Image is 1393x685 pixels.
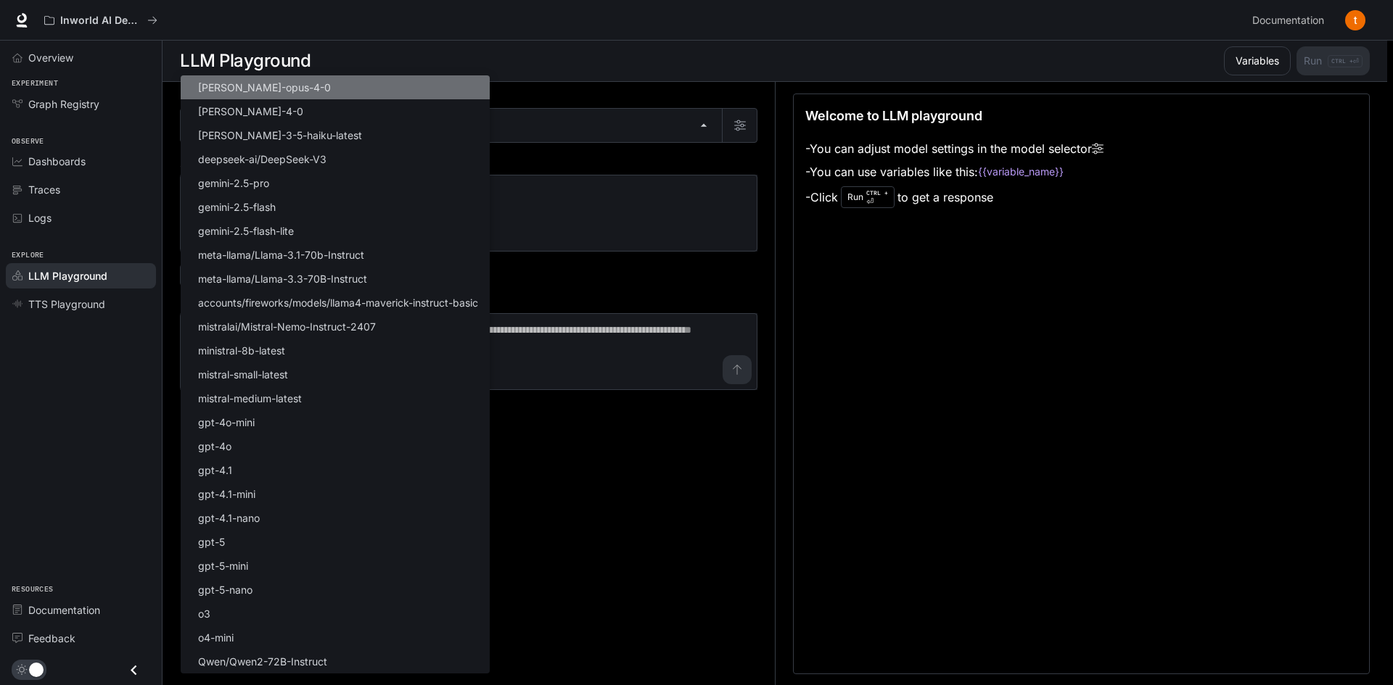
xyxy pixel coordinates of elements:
p: ministral-8b-latest [198,343,285,358]
p: gpt-5-nano [198,582,252,597]
p: mistralai/Mistral-Nemo-Instruct-2407 [198,319,376,334]
p: meta-llama/Llama-3.1-70b-Instruct [198,247,364,262]
p: mistral-small-latest [198,367,288,382]
p: gpt-4o [198,439,231,454]
p: meta-llama/Llama-3.3-70B-Instruct [198,271,367,286]
p: accounts/fireworks/models/llama4-maverick-instruct-basic [198,295,478,310]
p: gpt-4o-mini [198,415,255,430]
p: gpt-5 [198,534,225,549]
p: gemini-2.5-flash-lite [198,223,294,238]
p: gpt-5-mini [198,558,248,573]
p: gemini-2.5-flash [198,199,276,215]
p: deepseek-ai/DeepSeek-V3 [198,151,326,167]
p: [PERSON_NAME]-4-0 [198,104,303,119]
p: gpt-4.1-nano [198,510,260,526]
p: o3 [198,606,210,621]
p: mistral-medium-latest [198,391,302,406]
p: gpt-4.1 [198,462,232,478]
p: [PERSON_NAME]-3-5-haiku-latest [198,128,362,143]
p: Qwen/Qwen2-72B-Instruct [198,654,327,669]
p: gpt-4.1-mini [198,486,255,502]
p: o4-mini [198,630,234,645]
p: gemini-2.5-pro [198,175,269,191]
p: [PERSON_NAME]-opus-4-0 [198,80,331,95]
